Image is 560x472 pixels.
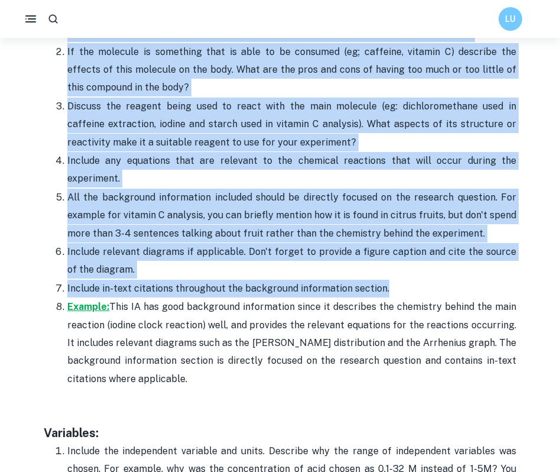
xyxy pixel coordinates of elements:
[67,280,516,298] p: Include in-text citations throughout the background information section.
[67,301,516,384] span: he main reaction (iodine clock reaction) well, and provides the relevant equations for the reacti...
[67,101,516,148] span: Discuss the reagent being used to react with the main molecule (eg: dichloromethane used in caffe...
[504,12,517,25] h6: LU
[67,189,516,243] p: All the background information included should be directly focused on the research question. For ...
[67,301,109,312] a: Example:
[67,155,516,184] span: Include any equations that are relevant to the chemical reactions that will occur during the expe...
[499,7,522,31] button: LU
[67,43,516,97] p: If the molecule is something that is able to be consumed (eg; caffeine, vitamin C) describe the e...
[44,424,516,442] h3: Variables:
[67,298,516,388] p: This IA has good background information since it describes the chemistry behind t
[168,82,189,93] span: ody?
[67,243,516,279] p: Include relevant diagrams if applicable. Don't forget to provide a figure caption and cite the so...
